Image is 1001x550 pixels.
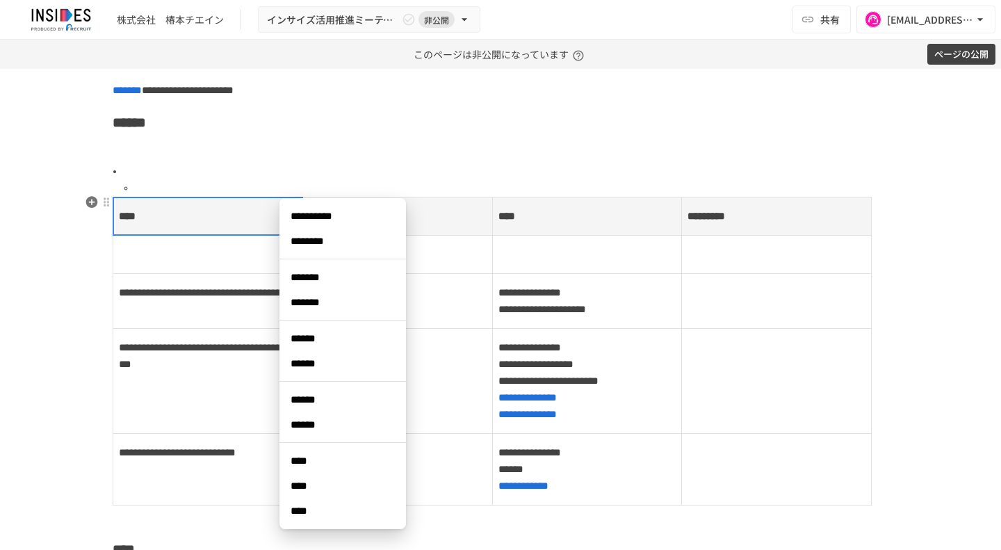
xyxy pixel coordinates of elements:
div: [EMAIL_ADDRESS][DOMAIN_NAME] [887,11,973,29]
p: このページは非公開になっています [414,40,588,69]
span: インサイズ活用推進ミーティング ～25年9月実施～ [267,11,399,29]
img: JmGSPSkPjKwBq77AtHmwC7bJguQHJlCRQfAXtnx4WuV [17,8,106,31]
button: [EMAIL_ADDRESS][DOMAIN_NAME] [856,6,995,33]
span: 非公開 [418,13,455,27]
span: 共有 [820,12,840,27]
button: インサイズ活用推進ミーティング ～25年9月実施～非公開 [258,6,480,33]
button: ページの公開 [927,44,995,65]
button: 共有 [792,6,851,33]
div: 株式会社 椿本チエイン [117,13,224,27]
